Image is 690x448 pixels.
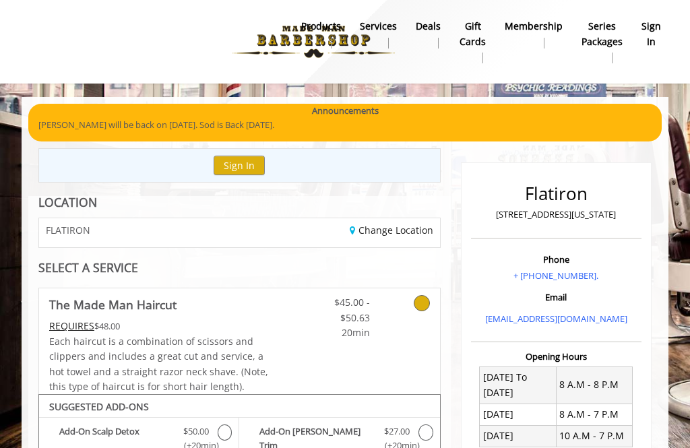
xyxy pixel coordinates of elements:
td: [DATE] [480,425,556,447]
img: Made Man Barbershop logo [221,5,406,79]
h2: Flatiron [474,184,638,203]
td: 8 A.M - 7 P.M [556,404,632,425]
a: Gift cardsgift cards [450,17,495,67]
b: gift cards [460,19,486,49]
b: products [301,19,341,34]
span: FLATIRON [46,225,90,235]
b: Deals [416,19,441,34]
span: Each haircut is a combination of scissors and clippers and includes a great cut and service, a ho... [49,335,268,393]
a: Change Location [350,224,433,236]
div: $48.00 [49,319,273,333]
span: $27.00 [384,424,410,439]
b: Series packages [582,19,623,49]
span: This service needs some Advance to be paid before we block your appointment [49,319,94,332]
td: [DATE] [480,404,556,425]
td: [DATE] To [DATE] [480,366,556,404]
p: [STREET_ADDRESS][US_STATE] [474,207,638,222]
a: MembershipMembership [495,17,572,52]
b: The Made Man Haircut [49,295,177,314]
h3: Email [474,292,638,302]
b: Announcements [312,104,379,118]
a: + [PHONE_NUMBER]. [513,269,598,282]
h3: Opening Hours [471,352,641,361]
a: [EMAIL_ADDRESS][DOMAIN_NAME] [485,313,627,325]
a: sign insign in [632,17,670,52]
td: 8 A.M - 8 P.M [556,366,632,404]
span: $50.00 [183,424,209,439]
a: DealsDeals [406,17,450,52]
span: 20min [306,325,369,340]
b: Membership [505,19,563,34]
span: $45.00 - $50.63 [306,295,369,325]
p: [PERSON_NAME] will be back on [DATE]. Sod is Back [DATE]. [38,118,652,132]
b: SUGGESTED ADD-ONS [49,400,149,413]
h3: Phone [474,255,638,264]
div: SELECT A SERVICE [38,261,441,274]
a: Series packagesSeries packages [572,17,632,67]
b: LOCATION [38,194,97,210]
a: ServicesServices [350,17,406,52]
b: sign in [641,19,661,49]
a: Productsproducts [292,17,350,52]
b: Services [360,19,397,34]
button: Sign In [214,156,265,175]
td: 10 A.M - 7 P.M [556,425,632,447]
